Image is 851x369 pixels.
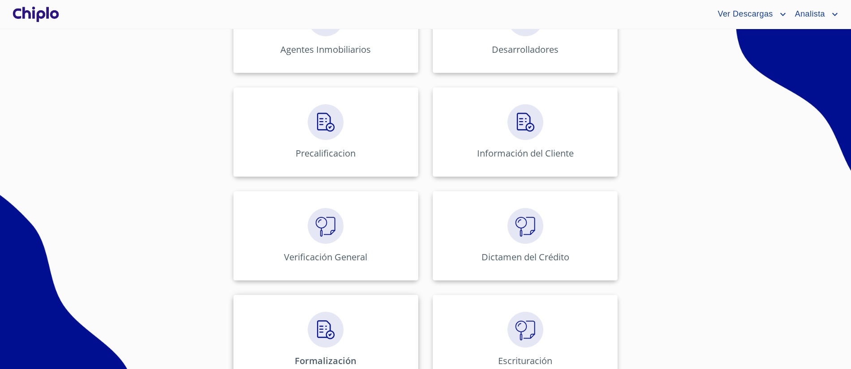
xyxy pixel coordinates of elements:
[477,147,574,159] p: Información del Cliente
[507,104,543,140] img: megaClickCreditos.png
[308,208,344,244] img: megaClickVerifiacion.png
[711,7,788,21] button: account of current user
[284,251,367,263] p: Verificación General
[492,43,559,55] p: Desarrolladores
[507,208,543,244] img: megaClickDictamen.png
[498,355,552,367] p: Escrituración
[295,355,357,367] p: Formalización
[280,43,371,55] p: Agentes Inmobiliarios
[711,7,777,21] span: Ver Descargas
[308,312,344,348] img: megaClickCreditos.png
[788,7,840,21] button: account of current user
[308,104,344,140] img: megaClickCreditos.png
[507,312,543,348] img: megaClickVerifiacion.png
[481,251,569,263] p: Dictamen del Crédito
[296,147,356,159] p: Precalificacion
[788,7,830,21] span: Analista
